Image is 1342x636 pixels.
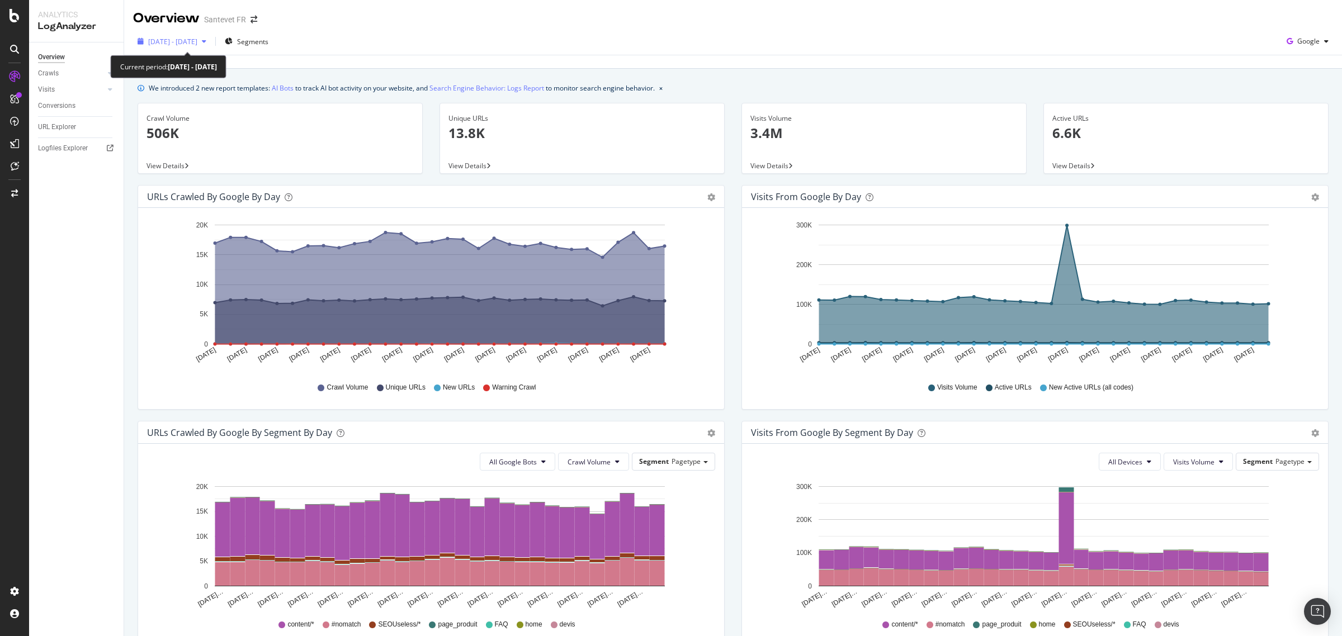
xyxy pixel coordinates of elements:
[257,346,279,363] text: [DATE]
[526,620,542,629] span: home
[38,143,88,154] div: Logfiles Explorer
[1133,620,1146,629] span: FAQ
[38,68,105,79] a: Crawls
[38,9,115,20] div: Analytics
[327,383,368,392] span: Crawl Volume
[808,582,812,590] text: 0
[319,346,341,363] text: [DATE]
[38,20,115,33] div: LogAnalyzer
[796,261,812,269] text: 200K
[288,346,310,363] text: [DATE]
[982,620,1021,629] span: page_produit
[923,346,945,363] text: [DATE]
[796,301,812,308] text: 100K
[751,217,1313,372] svg: A chart.
[133,9,200,28] div: Overview
[149,82,655,94] div: We introduced 2 new report templates: to track AI bot activity on your website, and to monitor se...
[954,346,976,363] text: [DATE]
[750,124,1018,143] p: 3.4M
[204,582,208,590] text: 0
[38,100,75,112] div: Conversions
[237,37,268,46] span: Segments
[707,193,715,201] div: gear
[1052,113,1320,124] div: Active URLs
[480,453,555,471] button: All Google Bots
[1164,453,1233,471] button: Visits Volume
[1233,346,1255,363] text: [DATE]
[505,346,527,363] text: [DATE]
[381,346,403,363] text: [DATE]
[489,457,537,467] span: All Google Bots
[147,113,414,124] div: Crawl Volume
[830,346,852,363] text: [DATE]
[204,14,246,25] div: Santevet FR
[796,483,812,491] text: 300K
[147,217,710,372] div: A chart.
[1243,457,1273,466] span: Segment
[891,620,918,629] span: content/*
[38,100,116,112] a: Conversions
[1047,346,1069,363] text: [DATE]
[1202,346,1224,363] text: [DATE]
[1108,457,1142,467] span: All Devices
[1099,453,1161,471] button: All Devices
[196,251,208,259] text: 15K
[147,124,414,143] p: 506K
[560,620,575,629] span: devis
[168,62,217,72] b: [DATE] - [DATE]
[751,191,861,202] div: Visits from Google by day
[38,84,55,96] div: Visits
[200,311,208,319] text: 5K
[147,480,710,609] svg: A chart.
[1173,457,1215,467] span: Visits Volume
[1311,429,1319,437] div: gear
[350,346,372,363] text: [DATE]
[195,346,217,363] text: [DATE]
[429,82,544,94] a: Search Engine Behavior: Logs Report
[147,191,280,202] div: URLs Crawled by Google by day
[1275,457,1305,466] span: Pagetype
[38,68,59,79] div: Crawls
[751,480,1313,609] svg: A chart.
[226,346,248,363] text: [DATE]
[796,549,812,557] text: 100K
[443,346,465,363] text: [DATE]
[412,346,434,363] text: [DATE]
[492,383,536,392] span: Warning Crawl
[38,51,65,63] div: Overview
[448,161,486,170] span: View Details
[200,557,208,565] text: 5K
[1140,346,1162,363] text: [DATE]
[196,483,208,491] text: 20K
[656,80,665,96] button: close banner
[448,124,716,143] p: 13.8K
[985,346,1007,363] text: [DATE]
[861,346,883,363] text: [DATE]
[133,32,211,50] button: [DATE] - [DATE]
[937,383,977,392] span: Visits Volume
[332,620,361,629] span: #nomatch
[120,60,217,73] div: Current period:
[147,161,185,170] span: View Details
[672,457,701,466] span: Pagetype
[1109,346,1131,363] text: [DATE]
[1164,620,1179,629] span: devis
[750,161,788,170] span: View Details
[796,516,812,524] text: 200K
[38,51,116,63] a: Overview
[1304,598,1331,625] div: Open Intercom Messenger
[1052,124,1320,143] p: 6.6K
[598,346,620,363] text: [DATE]
[38,121,76,133] div: URL Explorer
[558,453,629,471] button: Crawl Volume
[148,37,197,46] span: [DATE] - [DATE]
[1297,36,1320,46] span: Google
[448,113,716,124] div: Unique URLs
[1078,346,1100,363] text: [DATE]
[629,346,651,363] text: [DATE]
[196,507,208,515] text: 15K
[38,84,105,96] a: Visits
